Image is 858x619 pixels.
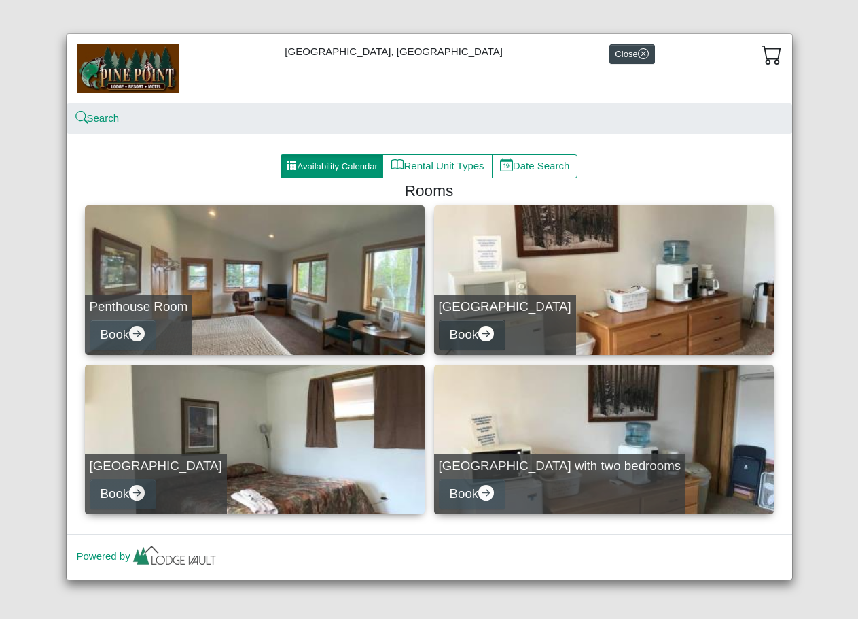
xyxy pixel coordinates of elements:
h5: Penthouse Room [90,299,188,315]
svg: arrow right circle fill [129,485,145,501]
h5: [GEOGRAPHIC_DATA] [439,299,571,315]
div: [GEOGRAPHIC_DATA], [GEOGRAPHIC_DATA] [67,34,792,103]
button: Bookarrow right circle fill [90,320,156,350]
svg: grid3x3 gap fill [286,160,297,171]
a: Powered by [77,550,219,562]
img: b144ff98-a7e1-49bd-98da-e9ae77355310.jpg [77,44,179,92]
button: Bookarrow right circle fill [439,479,505,509]
svg: arrow right circle fill [478,485,494,501]
button: bookRental Unit Types [382,154,492,179]
h5: [GEOGRAPHIC_DATA] [90,458,222,474]
svg: book [391,158,404,171]
h4: Rooms [90,182,768,200]
svg: cart [762,44,782,65]
button: Closex circle [609,44,655,64]
button: Bookarrow right circle fill [90,479,156,509]
a: searchSearch [77,112,120,124]
svg: search [77,113,87,123]
svg: arrow right circle fill [478,326,494,341]
button: Bookarrow right circle fill [439,320,505,350]
svg: x circle [638,48,649,59]
button: calendar dateDate Search [492,154,578,179]
svg: calendar date [500,158,513,171]
button: grid3x3 gap fillAvailability Calendar [281,154,384,179]
h5: [GEOGRAPHIC_DATA] with two bedrooms [439,458,681,474]
svg: arrow right circle fill [129,326,145,341]
img: lv-small.ca335149.png [130,542,219,572]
